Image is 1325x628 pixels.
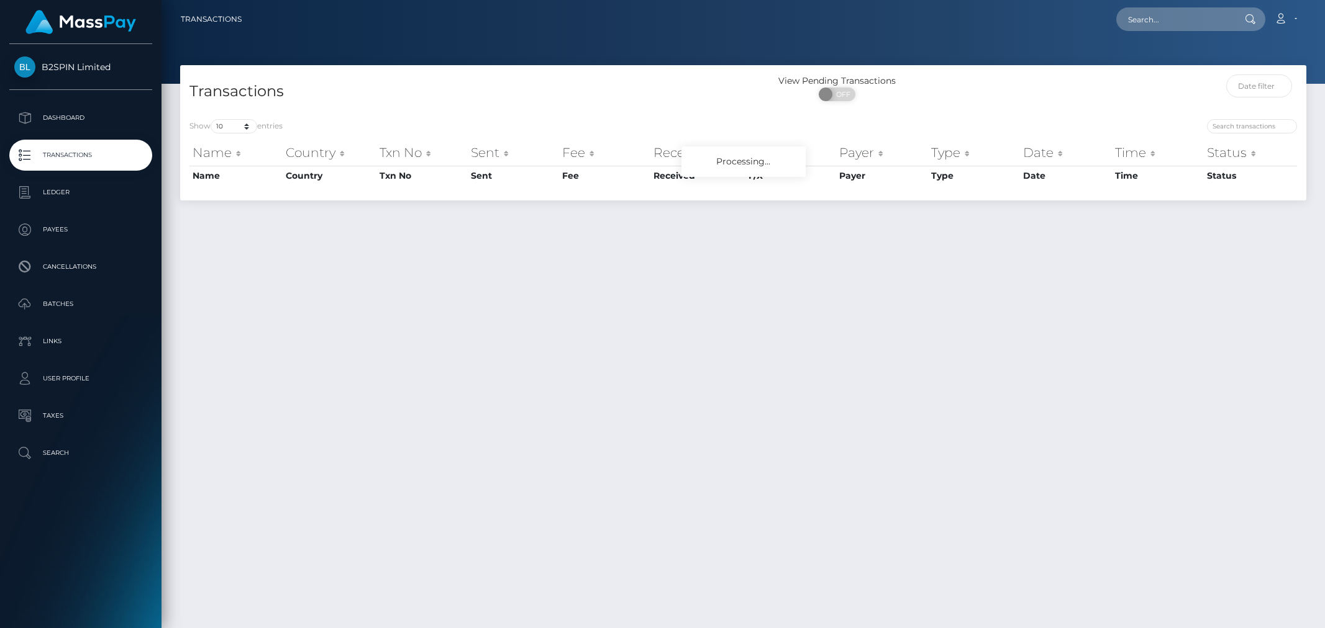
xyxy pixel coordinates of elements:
input: Date filter [1226,74,1292,97]
th: Date [1020,166,1112,186]
th: Txn No [376,166,467,186]
th: Time [1112,166,1204,186]
p: User Profile [14,369,147,388]
p: Search [14,444,147,462]
span: B2SPIN Limited [9,61,152,73]
a: Ledger [9,177,152,208]
a: Taxes [9,400,152,431]
input: Search... [1116,7,1233,31]
a: Batches [9,289,152,320]
th: Type [928,140,1020,165]
img: B2SPIN Limited [14,56,35,78]
th: Received [650,140,745,165]
th: Country [283,166,377,186]
th: Date [1020,140,1112,165]
th: Fee [559,140,650,165]
span: OFF [826,87,857,101]
a: Transactions [181,6,242,32]
th: Name [189,140,283,165]
a: User Profile [9,363,152,394]
th: Type [928,166,1020,186]
p: Links [14,332,147,351]
p: Ledger [14,183,147,202]
th: Country [283,140,377,165]
th: Fee [559,166,650,186]
th: Payer [836,166,929,186]
th: Status [1204,166,1297,186]
th: Txn No [376,140,467,165]
th: Name [189,166,283,186]
label: Show entries [189,119,283,133]
th: Status [1204,140,1297,165]
div: View Pending Transactions [744,74,931,87]
th: Time [1112,140,1204,165]
h4: Transactions [189,81,734,102]
a: Links [9,326,152,357]
a: Payees [9,214,152,245]
p: Batches [14,295,147,313]
div: Processing... [681,146,806,177]
th: F/X [745,140,836,165]
p: Taxes [14,406,147,425]
a: Transactions [9,140,152,171]
p: Transactions [14,146,147,164]
th: Received [650,166,745,186]
p: Dashboard [14,109,147,127]
img: MassPay Logo [25,10,136,34]
a: Dashboard [9,102,152,133]
select: Showentries [211,119,257,133]
p: Cancellations [14,258,147,276]
p: Payees [14,220,147,239]
input: Search transactions [1207,119,1297,133]
th: Sent [468,166,560,186]
a: Search [9,437,152,469]
th: Payer [836,140,929,165]
a: Cancellations [9,251,152,282]
th: Sent [468,140,560,165]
